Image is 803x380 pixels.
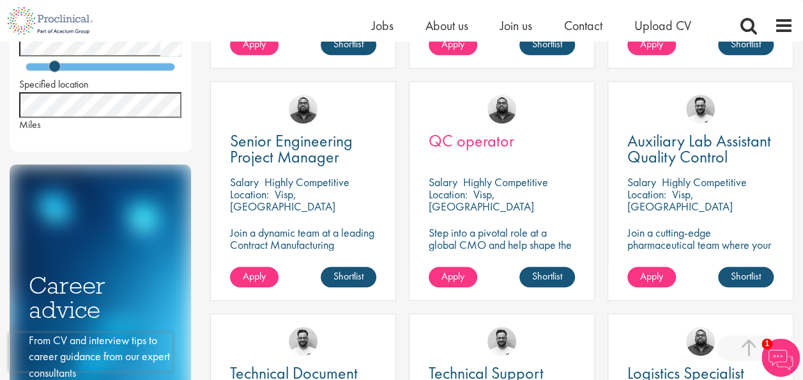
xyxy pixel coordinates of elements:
a: Shortlist [718,267,774,287]
a: Shortlist [718,35,774,55]
img: Emile De Beer [686,95,715,123]
p: Highly Competitive [264,175,349,189]
p: Highly Competitive [463,175,548,189]
a: Senior Engineering Project Manager [230,133,376,165]
a: Shortlist [321,267,376,287]
p: Highly Competitive [662,175,747,189]
span: Salary [230,175,259,189]
a: Auxiliary Lab Assistant Quality Control [627,133,774,165]
a: Join us [500,17,532,34]
img: Ashley Bennett [289,95,317,123]
a: Apply [230,267,279,287]
span: Miles [19,118,41,131]
span: Location: [429,187,468,202]
span: Apply [441,269,464,283]
a: Contact [564,17,602,34]
a: QC operator [429,133,575,149]
span: Apply [441,37,464,51]
p: Visp, [GEOGRAPHIC_DATA] [230,187,335,214]
a: Apply [230,35,279,55]
a: Jobs [372,17,394,34]
p: Step into a pivotal role at a global CMO and help shape the future of healthcare manufacturing. [429,226,575,275]
span: Auxiliary Lab Assistant Quality Control [627,130,771,168]
p: Visp, [GEOGRAPHIC_DATA] [429,187,534,214]
span: Apply [243,37,266,51]
span: QC operator [429,130,514,152]
span: Senior Engineering Project Manager [230,130,353,168]
a: Shortlist [519,35,575,55]
a: Upload CV [634,17,691,34]
span: Location: [230,187,269,202]
img: Emile De Beer [289,327,317,356]
a: Shortlist [321,35,376,55]
p: Visp, [GEOGRAPHIC_DATA] [627,187,733,214]
h3: Career advice [29,273,172,322]
img: Ashley Bennett [686,327,715,356]
span: Specified location [19,77,89,91]
span: Salary [429,175,457,189]
img: Emile De Beer [487,327,516,356]
a: Apply [627,35,676,55]
iframe: reCAPTCHA [9,333,172,371]
a: Apply [429,35,477,55]
span: Salary [627,175,656,189]
span: 1 [761,338,772,349]
span: Apply [243,269,266,283]
p: Join a dynamic team at a leading Contract Manufacturing Organisation (CMO) and contribute to grou... [230,226,376,299]
a: Apply [627,267,676,287]
p: Join a cutting-edge pharmaceutical team where your precision and passion for quality will help sh... [627,226,774,287]
img: Chatbot [761,338,800,377]
a: Shortlist [519,267,575,287]
a: Apply [429,267,477,287]
span: Location: [627,187,666,202]
span: Apply [640,269,663,283]
a: About us [425,17,468,34]
img: Ashley Bennett [487,95,516,123]
span: Apply [640,37,663,51]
